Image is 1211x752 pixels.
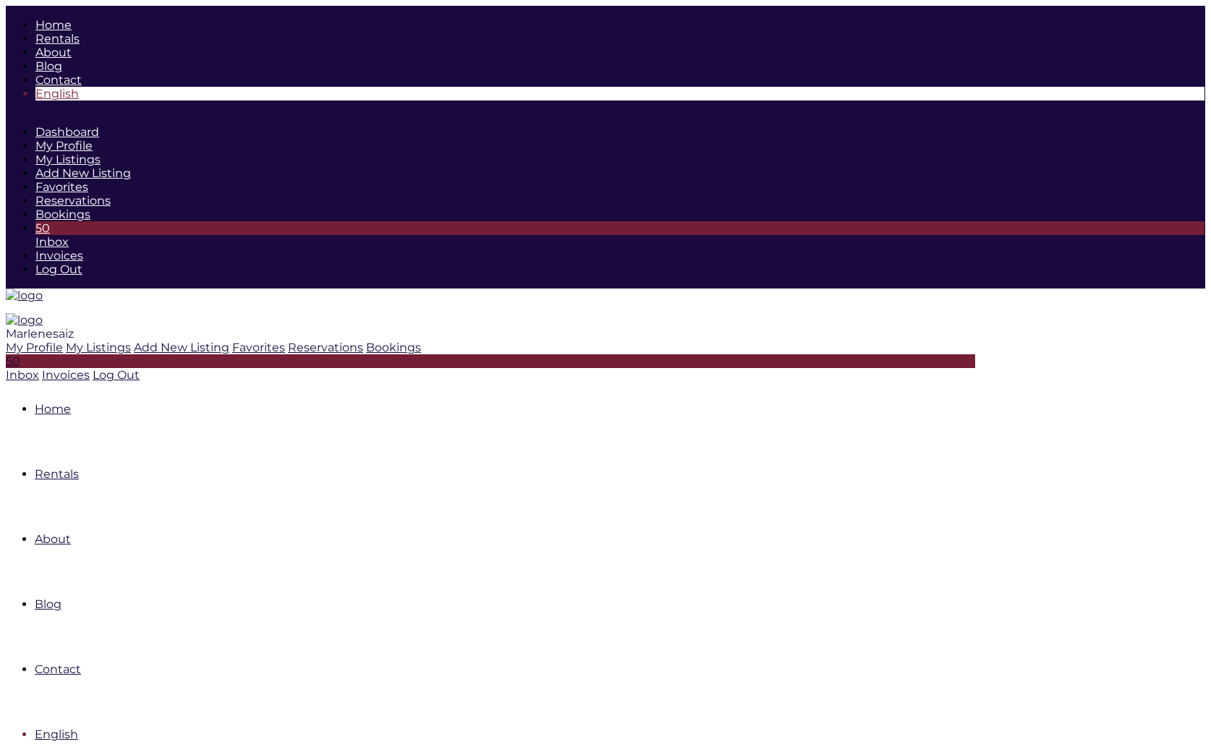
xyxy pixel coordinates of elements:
a: Bookings [35,208,90,221]
a: Switch to English [35,87,79,101]
a: 50Inbox [35,221,1204,249]
a: My Profile [6,341,63,354]
a: Dashboard [35,125,99,139]
a: Reservations [35,194,111,208]
a: My Listings [35,153,101,166]
a: Add New Listing [35,166,131,180]
a: Rentals [35,32,80,46]
a: 50 Inbox [6,354,975,382]
img: logo [6,313,43,327]
a: My Listings [66,341,131,354]
a: Reservations [288,341,363,354]
a: Blog [35,597,61,611]
a: My Profile [35,139,93,153]
a: Favorites [35,180,88,194]
a: Favorites [232,341,285,354]
a: Home [35,402,71,416]
a: About [35,532,71,546]
img: logo [6,289,43,302]
a: Invoices [42,368,90,382]
a: Log Out [35,262,82,276]
a: Contact [35,662,81,676]
a: Invoices [35,249,83,262]
a: Blog [35,59,62,73]
span: English [35,87,79,101]
a: Bookings [366,341,421,354]
a: Contact [35,73,82,87]
a: Add New Listing [134,341,229,354]
a: Log Out [93,368,140,382]
div: 50 [35,221,1204,235]
a: Home [35,18,72,32]
a: Rentals [35,467,79,481]
a: About [35,46,72,59]
a: English [35,727,78,741]
div: 50 [6,354,975,368]
span: Marlenesaiz [6,327,74,341]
